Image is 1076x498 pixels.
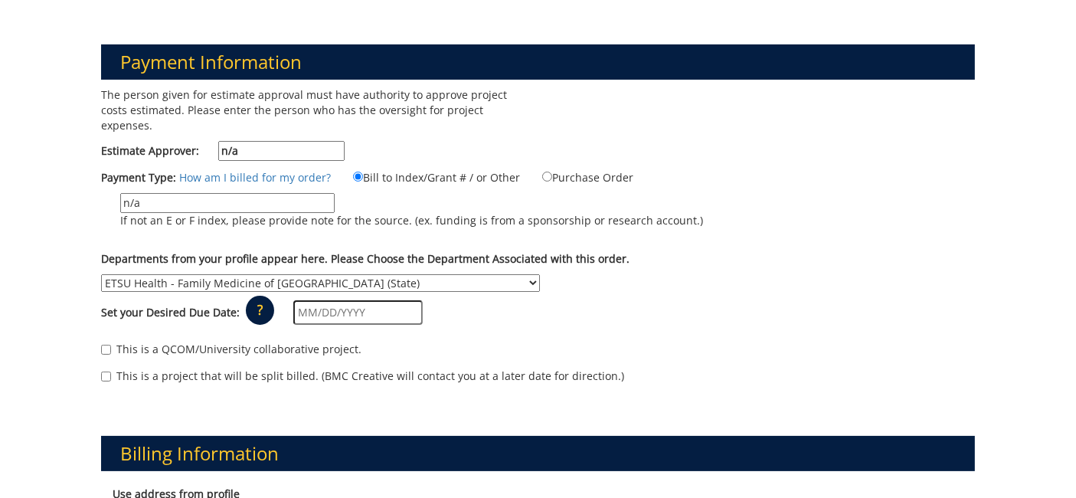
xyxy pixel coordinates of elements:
input: This is a QCOM/University collaborative project. [101,345,111,355]
input: Bill to Index/Grant # / or Other [353,172,363,182]
input: MM/DD/YYYY [293,300,423,325]
h3: Payment Information [101,44,975,80]
a: How am I billed for my order? [179,170,331,185]
label: Set your Desired Due Date: [101,305,240,320]
label: Payment Type: [101,170,176,185]
h3: Billing Information [101,436,975,471]
input: If not an E or F index, please provide note for the source. (ex. funding is from a sponsorship or... [120,193,335,213]
label: Bill to Index/Grant # / or Other [334,169,520,185]
p: ? [246,296,274,325]
label: Estimate Approver: [101,141,345,161]
label: This is a QCOM/University collaborative project. [101,342,361,357]
label: Purchase Order [523,169,633,185]
input: This is a project that will be split billed. (BMC Creative will contact you at a later date for d... [101,372,111,382]
input: Purchase Order [542,172,552,182]
p: If not an E or F index, please provide note for the source. (ex. funding is from a sponsorship or... [120,213,703,228]
label: This is a project that will be split billed. (BMC Creative will contact you at a later date for d... [101,369,624,384]
label: Departments from your profile appear here. Please Choose the Department Associated with this order. [101,251,630,267]
p: The person given for estimate approval must have authority to approve project costs estimated. Pl... [101,87,526,133]
input: Estimate Approver: [218,141,345,161]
